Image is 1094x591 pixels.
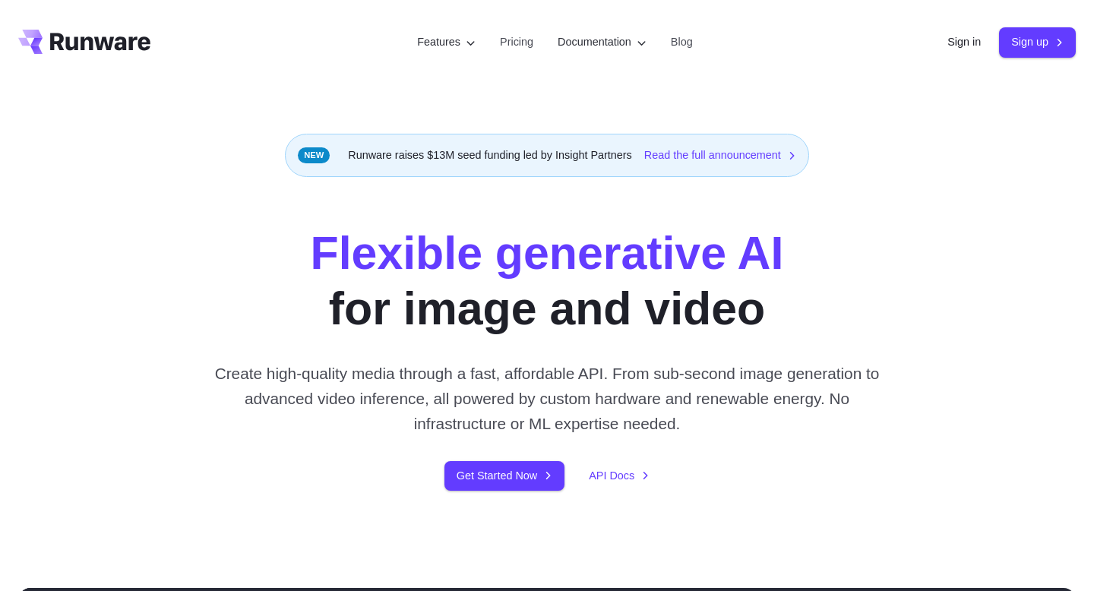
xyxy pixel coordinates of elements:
strong: Flexible generative AI [311,227,784,279]
label: Documentation [558,33,647,51]
label: Features [417,33,476,51]
a: Get Started Now [444,461,564,491]
h1: for image and video [311,226,784,337]
a: Go to / [18,30,150,54]
a: Sign up [999,27,1076,57]
a: Blog [671,33,693,51]
p: Create high-quality media through a fast, affordable API. From sub-second image generation to adv... [209,361,886,437]
a: Pricing [500,33,533,51]
a: Read the full announcement [644,147,796,164]
a: API Docs [589,467,650,485]
a: Sign in [947,33,981,51]
div: Runware raises $13M seed funding led by Insight Partners [285,134,809,177]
